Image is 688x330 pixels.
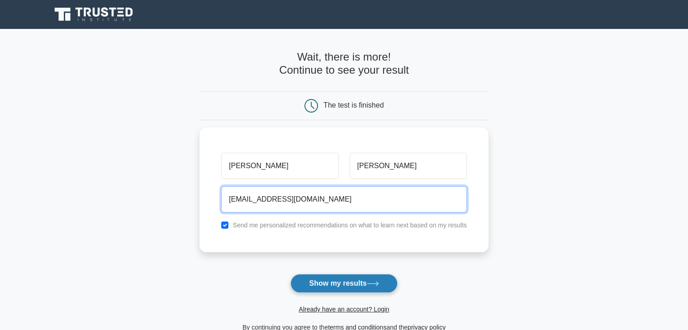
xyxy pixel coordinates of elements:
a: Already have an account? Login [299,306,389,313]
input: Email [221,186,467,212]
div: The test is finished [323,101,384,109]
button: Show my results [290,274,397,293]
h4: Wait, there is more! Continue to see your result [199,51,489,77]
input: First name [221,153,338,179]
label: Send me personalized recommendations on what to learn next based on my results [232,222,467,229]
input: Last name [350,153,467,179]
